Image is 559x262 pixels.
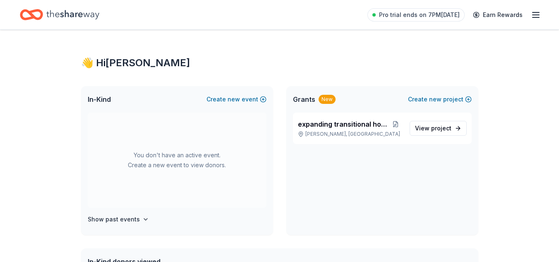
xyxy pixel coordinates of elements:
[206,94,266,104] button: Createnewevent
[468,7,528,22] a: Earn Rewards
[298,131,403,137] p: [PERSON_NAME], [GEOGRAPHIC_DATA]
[228,94,240,104] span: new
[88,214,149,224] button: Show past events
[410,121,467,136] a: View project
[319,95,336,104] div: New
[88,113,266,208] div: You don't have an active event. Create a new event to view donors.
[293,94,315,104] span: Grants
[81,56,478,70] div: 👋 Hi [PERSON_NAME]
[367,8,465,22] a: Pro trial ends on 7PM[DATE]
[20,5,99,24] a: Home
[298,119,388,129] span: expanding transitional housing
[88,214,140,224] h4: Show past events
[431,125,451,132] span: project
[379,10,460,20] span: Pro trial ends on 7PM[DATE]
[429,94,441,104] span: new
[88,94,111,104] span: In-Kind
[408,94,472,104] button: Createnewproject
[415,123,451,133] span: View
